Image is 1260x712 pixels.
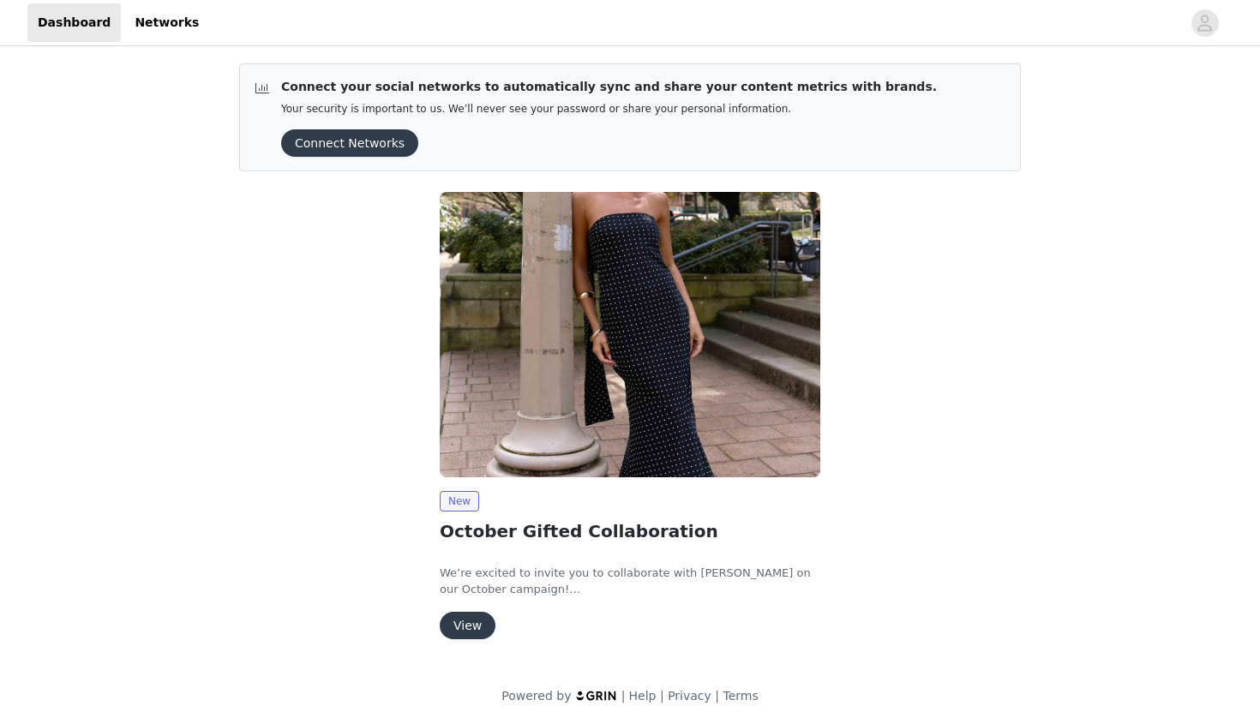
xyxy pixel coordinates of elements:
[440,612,495,639] button: View
[660,689,664,703] span: |
[501,689,571,703] span: Powered by
[440,192,820,477] img: Peppermayo AUS
[629,689,657,703] a: Help
[440,518,820,544] h2: October Gifted Collaboration
[575,690,618,701] img: logo
[124,3,209,42] a: Networks
[281,78,937,96] p: Connect your social networks to automatically sync and share your content metrics with brands.
[281,103,937,116] p: Your security is important to us. We’ll never see your password or share your personal information.
[27,3,121,42] a: Dashboard
[281,129,418,157] button: Connect Networks
[715,689,719,703] span: |
[1197,9,1213,37] div: avatar
[440,619,495,632] a: View
[723,689,758,703] a: Terms
[668,689,711,703] a: Privacy
[440,491,479,512] span: New
[621,689,626,703] span: |
[440,565,820,598] p: We’re excited to invite you to collaborate with [PERSON_NAME] on our October campaign!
